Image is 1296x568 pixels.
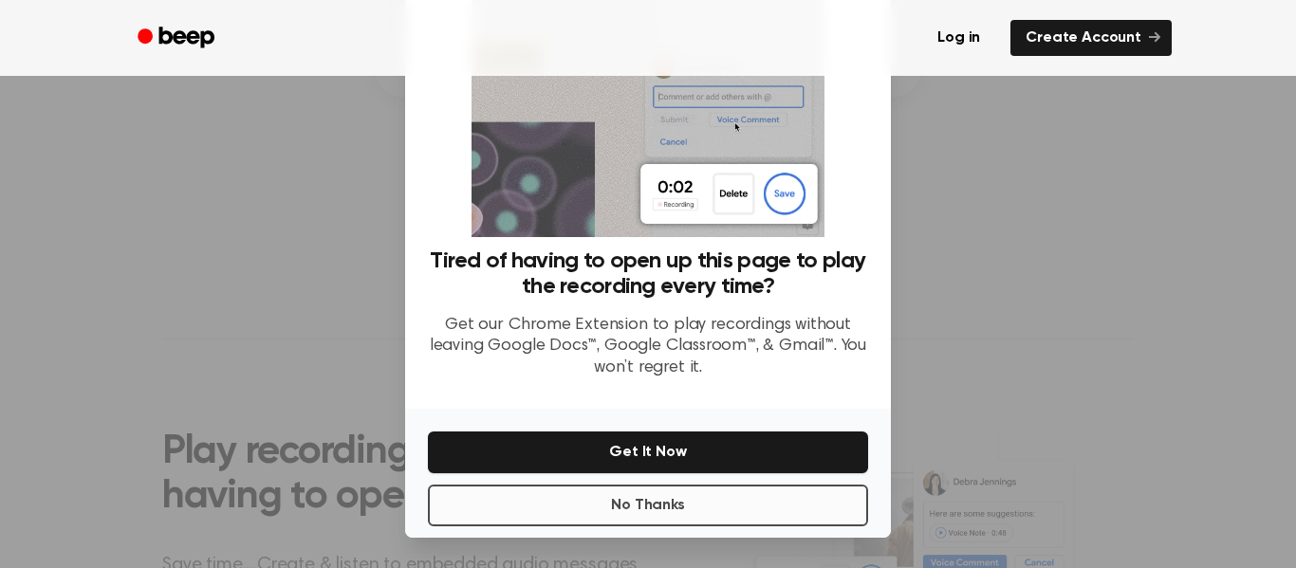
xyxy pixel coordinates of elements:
[428,315,868,379] p: Get our Chrome Extension to play recordings without leaving Google Docs™, Google Classroom™, & Gm...
[428,431,868,473] button: Get It Now
[124,20,231,57] a: Beep
[428,485,868,526] button: No Thanks
[428,248,868,300] h3: Tired of having to open up this page to play the recording every time?
[1010,20,1172,56] a: Create Account
[918,16,999,60] a: Log in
